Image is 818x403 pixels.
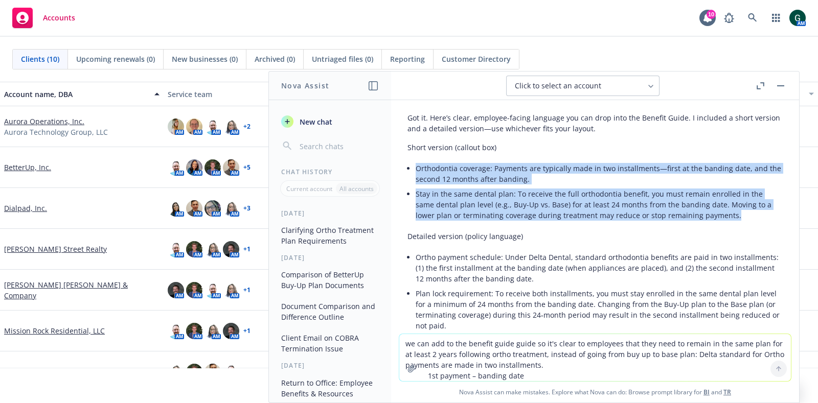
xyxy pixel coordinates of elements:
button: Click to select an account [506,76,660,96]
a: [PERSON_NAME] Street Realty [4,244,107,254]
button: New chat [277,112,383,131]
img: photo [168,364,184,380]
p: Detailed version (policy language) [407,231,783,242]
div: [DATE] [269,209,391,218]
img: photo [223,241,239,257]
img: photo [168,282,184,298]
img: photo [223,282,239,298]
button: Service team [164,82,327,106]
img: photo [186,282,202,298]
img: photo [204,282,221,298]
img: photo [168,323,184,339]
li: Plan lock requirement: To receive both installments, you must stay enrolled in the same dental pl... [416,286,783,333]
div: Chat History [269,168,391,176]
div: [DATE] [269,361,391,370]
a: [PERSON_NAME] [PERSON_NAME] & Company [4,279,160,301]
a: Ncontracts LLC [4,366,55,377]
img: photo [789,10,806,26]
div: Service team [168,89,323,100]
img: photo [186,159,202,176]
img: photo [204,241,221,257]
img: photo [168,200,184,217]
img: photo [186,118,202,135]
span: New businesses (0) [172,54,238,64]
span: Reporting [390,54,425,64]
span: Aurora Technology Group, LLC [4,127,108,137]
img: photo [223,118,239,135]
button: Clarifying Ortho Treatment Plan Requirements [277,222,383,249]
img: photo [204,159,221,176]
div: [DATE] [269,253,391,262]
a: Mission Rock Residential, LLC [4,325,105,336]
img: photo [168,118,184,135]
a: Dialpad, Inc. [4,203,47,214]
a: + 3 [243,205,251,211]
a: Switch app [766,8,786,28]
img: photo [186,241,202,257]
button: Document Comparison and Difference Outline [277,298,383,325]
button: Comparison of BetterUp Buy-Up Plan Documents [277,266,383,294]
h1: Nova Assist [281,80,329,91]
span: Customer Directory [442,54,511,64]
img: photo [223,159,239,176]
span: New chat [298,116,332,127]
a: + 1 [243,328,251,334]
div: Account name, DBA [4,89,148,100]
a: TR [723,388,731,396]
a: Report a Bug [719,8,739,28]
span: Click to select an account [515,81,601,91]
img: photo [204,200,221,217]
li: Orthodontia coverage: Payments are typically made in two installments—first at the banding date, ... [416,161,783,186]
p: Current account [286,184,332,193]
span: Upcoming renewals (0) [76,54,155,64]
img: photo [186,200,202,217]
a: + 1 [243,246,251,252]
img: photo [223,200,239,217]
button: Return to Office: Employee Benefits & Resources [277,374,383,402]
div: 10 [707,10,716,19]
img: photo [168,159,184,176]
a: Search [742,8,763,28]
span: Nova Assist can make mistakes. Explore what Nova can do: Browse prompt library for and [395,382,795,402]
img: photo [223,364,239,380]
img: photo [223,323,239,339]
a: + 5 [243,164,251,171]
li: Stay in the same dental plan: To receive the full orthodontia benefit, you must remain enrolled i... [416,186,783,223]
a: + 2 [243,124,251,130]
a: Aurora Operations, Inc. [4,116,84,127]
p: Short version (callout box) [407,142,783,153]
img: photo [204,118,221,135]
span: Clients (10) [21,54,59,64]
img: photo [204,323,221,339]
span: Archived (0) [255,54,295,64]
a: BI [703,388,710,396]
img: photo [168,241,184,257]
a: Accounts [8,4,79,32]
span: Untriaged files (0) [312,54,373,64]
p: All accounts [339,184,374,193]
img: photo [186,323,202,339]
button: Client Email on COBRA Termination Issue [277,329,383,357]
li: Ortho payment schedule: Under Delta Dental, standard orthodontia benefits are paid in two install... [416,250,783,286]
a: BetterUp, Inc. [4,162,51,173]
a: + 1 [243,287,251,293]
input: Search chats [298,139,379,153]
p: Got it. Here’s clear, employee-facing language you can drop into the Benefit Guide. I included a ... [407,112,783,134]
img: photo [204,364,221,380]
span: Accounts [43,14,75,22]
img: photo [186,364,202,380]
